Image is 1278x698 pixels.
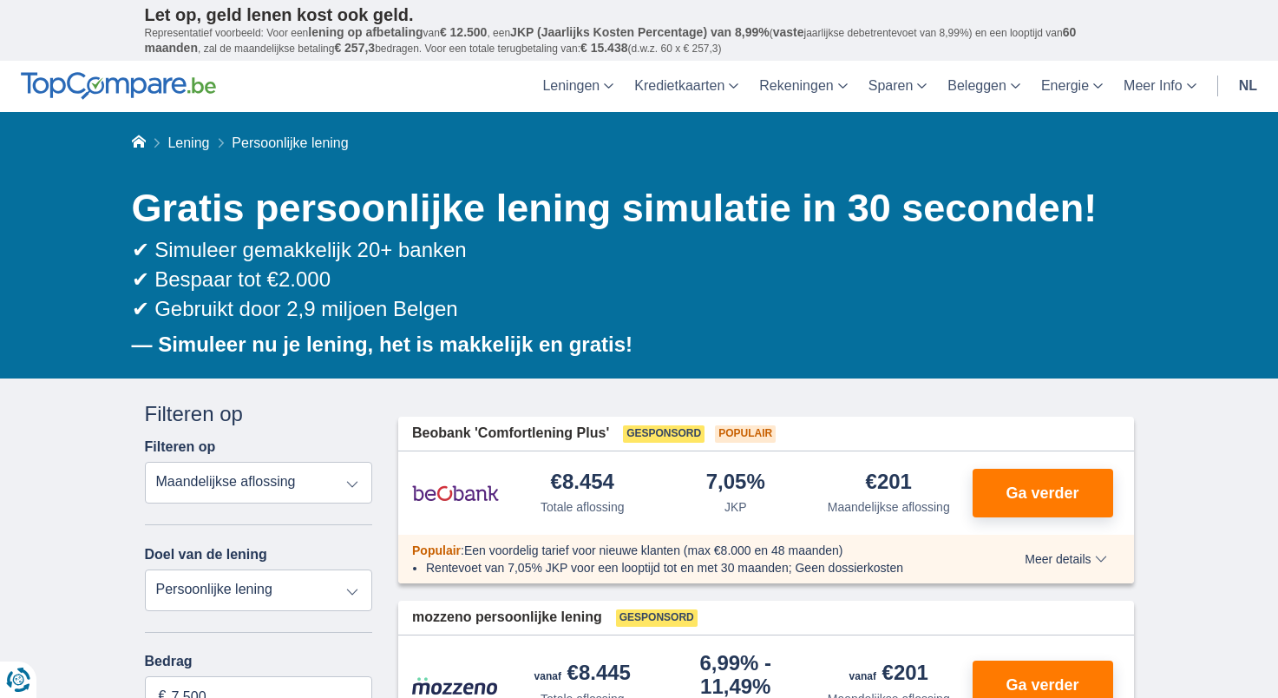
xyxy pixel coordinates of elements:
a: Beleggen [937,61,1031,112]
div: Totale aflossing [541,498,625,516]
label: Doel van de lening [145,547,267,563]
span: € 257,3 [334,41,375,55]
span: Gesponsord [616,609,698,627]
div: Filteren op [145,399,373,429]
a: Kredietkaarten [624,61,749,112]
span: Ga verder [1006,485,1078,501]
label: Bedrag [145,654,373,669]
a: Sparen [858,61,938,112]
div: ✔ Simuleer gemakkelijk 20+ banken ✔ Bespaar tot €2.000 ✔ Gebruikt door 2,9 miljoen Belgen [132,235,1134,325]
div: €201 [849,662,928,687]
a: Energie [1031,61,1113,112]
span: mozzeno persoonlijke lening [412,608,602,628]
span: 60 maanden [145,25,1077,55]
span: Populair [412,543,461,557]
label: Filteren op [145,439,216,455]
a: Meer Info [1113,61,1207,112]
div: 7,05% [706,471,765,495]
a: Leningen [532,61,624,112]
span: Een voordelig tarief voor nieuwe klanten (max €8.000 en 48 maanden) [464,543,843,557]
div: Maandelijkse aflossing [828,498,950,516]
span: Gesponsord [623,425,705,443]
li: Rentevoet van 7,05% JKP voor een looptijd tot en met 30 maanden; Geen dossierkosten [426,559,961,576]
a: nl [1229,61,1268,112]
div: : [398,542,975,559]
span: € 15.438 [580,41,628,55]
span: Beobank 'Comfortlening Plus' [412,424,609,444]
div: €201 [866,471,912,495]
span: Populair [715,425,776,443]
span: Meer details [1025,553,1106,565]
img: product.pl.alt Mozzeno [412,676,499,695]
p: Representatief voorbeeld: Voor een van , een ( jaarlijkse debetrentevoet van 8,99%) en een loopti... [145,25,1134,56]
h1: Gratis persoonlijke lening simulatie in 30 seconden! [132,181,1134,235]
span: lening op afbetaling [308,25,423,39]
button: Meer details [1012,552,1119,566]
button: Ga verder [973,469,1113,517]
div: JKP [724,498,747,516]
div: 6,99% [666,653,806,697]
a: Lening [167,135,209,150]
div: €8.445 [534,662,631,687]
a: Rekeningen [749,61,857,112]
span: Persoonlijke lening [232,135,348,150]
span: JKP (Jaarlijks Kosten Percentage) van 8,99% [510,25,770,39]
p: Let op, geld lenen kost ook geld. [145,4,1134,25]
b: — Simuleer nu je lening, het is makkelijk en gratis! [132,333,633,356]
span: € 12.500 [440,25,488,39]
div: €8.454 [551,471,614,495]
img: product.pl.alt Beobank [412,471,499,515]
a: Home [132,135,146,150]
span: vaste [773,25,804,39]
span: Ga verder [1006,677,1078,693]
img: TopCompare [21,72,216,100]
